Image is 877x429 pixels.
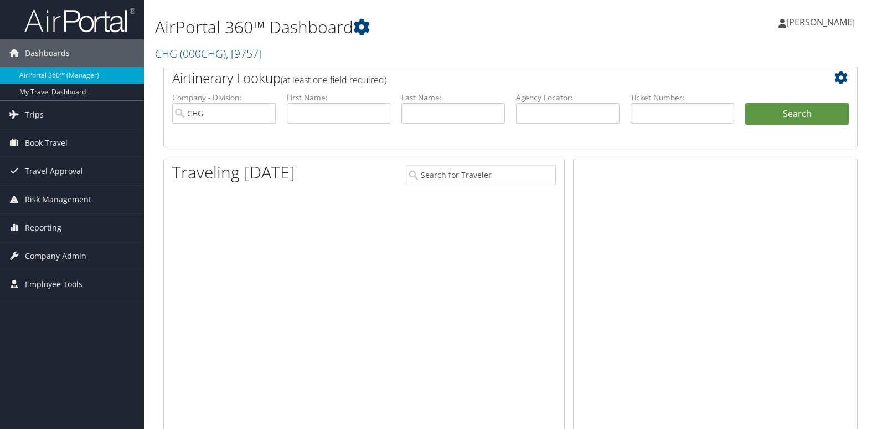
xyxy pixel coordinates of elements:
h1: Traveling [DATE] [172,161,295,184]
input: Search for Traveler [406,165,556,185]
span: [PERSON_NAME] [786,16,855,28]
span: Dashboards [25,39,70,67]
span: , [ 9757 ] [226,46,262,61]
span: Reporting [25,214,61,242]
span: Book Travel [25,129,68,157]
span: (at least one field required) [281,74,386,86]
span: ( 000CHG ) [180,46,226,61]
label: Ticket Number: [631,92,734,103]
span: Risk Management [25,186,91,213]
span: Trips [25,101,44,129]
label: Last Name: [401,92,505,103]
span: Employee Tools [25,270,82,298]
label: Agency Locator: [516,92,620,103]
a: [PERSON_NAME] [778,6,866,39]
label: First Name: [287,92,390,103]
button: Search [745,103,849,125]
span: Company Admin [25,242,86,270]
img: airportal-logo.png [24,7,135,33]
label: Company - Division: [172,92,276,103]
a: CHG [155,46,262,61]
span: Travel Approval [25,157,83,185]
h2: Airtinerary Lookup [172,69,791,88]
h1: AirPortal 360™ Dashboard [155,16,629,39]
